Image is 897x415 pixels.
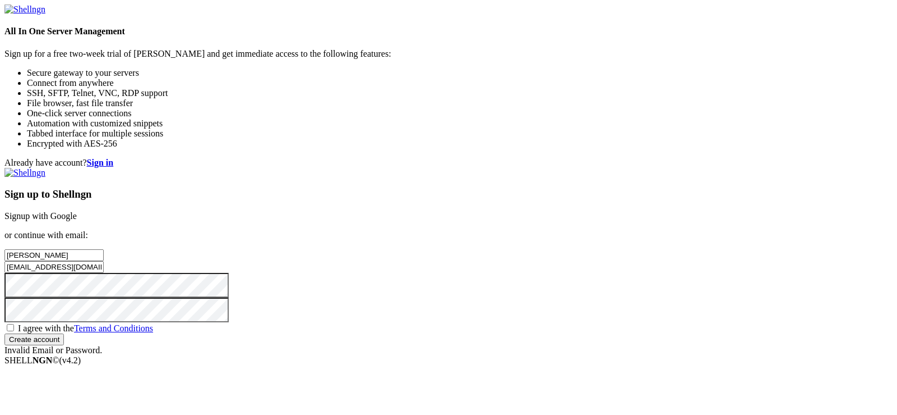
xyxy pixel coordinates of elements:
li: SSH, SFTP, Telnet, VNC, RDP support [27,88,893,98]
div: Already have account? [4,158,893,168]
p: or continue with email: [4,230,893,240]
span: SHELL © [4,355,81,365]
li: Automation with customized snippets [27,118,893,129]
input: Email address [4,261,104,273]
span: 4.2.0 [59,355,81,365]
li: Connect from anywhere [27,78,893,88]
span: I agree with the [18,323,153,333]
img: Shellngn [4,168,45,178]
input: I agree with theTerms and Conditions [7,324,14,331]
li: Secure gateway to your servers [27,68,893,78]
p: Sign up for a free two-week trial of [PERSON_NAME] and get immediate access to the following feat... [4,49,893,59]
input: Full name [4,249,104,261]
li: Tabbed interface for multiple sessions [27,129,893,139]
a: Terms and Conditions [74,323,153,333]
li: File browser, fast file transfer [27,98,893,108]
h4: All In One Server Management [4,26,893,37]
li: One-click server connections [27,108,893,118]
a: Sign in [87,158,114,167]
h3: Sign up to Shellngn [4,188,893,200]
b: NGN [33,355,53,365]
li: Encrypted with AES-256 [27,139,893,149]
div: Invalid Email or Password. [4,345,893,355]
a: Signup with Google [4,211,77,221]
img: Shellngn [4,4,45,15]
input: Create account [4,334,64,345]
